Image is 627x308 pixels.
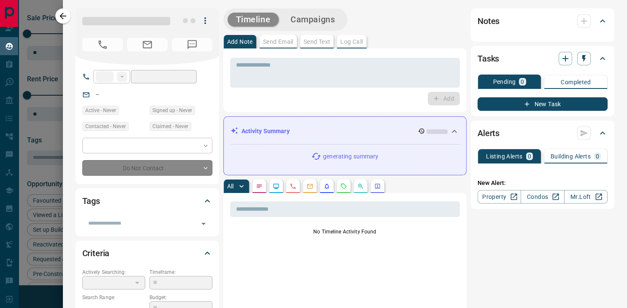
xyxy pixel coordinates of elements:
div: Tasks [478,48,608,69]
p: Add Note [227,39,253,45]
p: Pending [493,79,516,85]
span: Contacted - Never [85,122,126,131]
span: No Email [127,38,168,51]
svg: Lead Browsing Activity [273,183,280,190]
button: Timeline [228,13,279,27]
span: Claimed - Never [152,122,188,131]
button: Open [198,218,209,230]
h2: Alerts [478,126,499,140]
p: 0 [528,153,531,159]
p: Activity Summary [242,127,290,136]
div: Alerts [478,123,608,143]
p: Completed [561,79,591,85]
div: Criteria [82,243,212,263]
h2: Tags [82,194,100,208]
p: Search Range: [82,294,145,301]
p: Timeframe: [149,268,212,276]
button: Campaigns [282,13,343,27]
p: Budget: [149,294,212,301]
h2: Tasks [478,52,499,65]
svg: Requests [340,183,347,190]
svg: Calls [290,183,296,190]
div: Notes [478,11,608,31]
a: Property [478,190,521,204]
span: No Number [82,38,123,51]
p: No Timeline Activity Found [230,228,460,236]
svg: Emails [307,183,313,190]
a: -- [96,91,99,98]
p: Building Alerts [551,153,591,159]
svg: Agent Actions [374,183,381,190]
div: Tags [82,191,212,211]
span: Signed up - Never [152,106,192,115]
span: No Number [172,38,212,51]
h2: Criteria [82,246,110,260]
p: Listing Alerts [486,153,523,159]
a: Mr.Loft [564,190,608,204]
span: Active - Never [85,106,116,115]
div: Do Not Contact [82,160,212,176]
svg: Listing Alerts [323,183,330,190]
button: New Task [478,97,608,111]
svg: Notes [256,183,263,190]
p: All [227,183,234,189]
p: New Alert: [478,179,608,187]
p: generating summary [323,152,378,161]
p: 0 [521,79,524,85]
h2: Notes [478,14,499,28]
div: Activity Summary [231,123,460,139]
a: Condos [521,190,564,204]
svg: Opportunities [357,183,364,190]
p: 0 [596,153,599,159]
p: Actively Searching: [82,268,145,276]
